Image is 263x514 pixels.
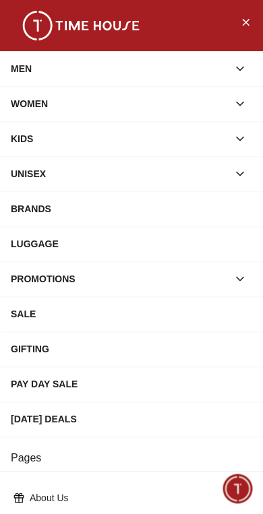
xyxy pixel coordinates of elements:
p: About Us [30,491,244,505]
button: Close Menu [235,11,256,32]
div: PROMOTIONS [11,267,228,291]
div: [DATE] DEALS [11,407,252,431]
div: SALE [11,302,252,326]
img: ... [13,11,148,40]
div: UNISEX [11,162,228,186]
div: BRANDS [11,197,252,221]
div: GIFTING [11,337,252,361]
div: MEN [11,57,228,81]
div: KIDS [11,127,228,151]
div: LUGGAGE [11,232,252,256]
div: Chat Widget [223,474,253,504]
div: WOMEN [11,92,228,116]
div: PAY DAY SALE [11,372,252,396]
